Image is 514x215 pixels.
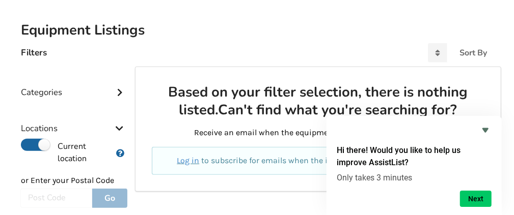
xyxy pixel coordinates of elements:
p: to subscribe for emails when the item you are looking for is available. [164,155,472,167]
div: Locations [21,103,127,139]
p: Receive an email when the equipment you're interested in is listed! [152,127,484,139]
label: Current location [21,139,111,164]
h2: Equipment Listings [21,21,493,39]
div: Hi there! Would you like to help us improve AssistList? [337,124,492,207]
div: Categories [21,67,127,103]
h4: Filters [21,47,47,58]
button: Hide survey [479,124,492,136]
p: Only takes 3 minutes [337,173,492,182]
div: Sort By [459,49,487,57]
p: or Enter your Postal Code [21,175,127,187]
h2: Hi there! Would you like to help us improve AssistList? [337,144,492,169]
button: Next question [460,191,492,207]
h2: Based on your filter selection, there is nothing listed. Can't find what you're searching for? [152,83,484,119]
a: Log in [177,156,199,165]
